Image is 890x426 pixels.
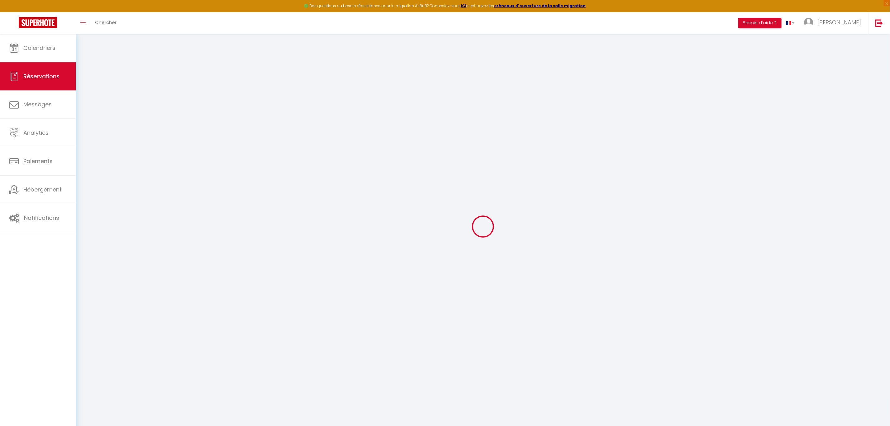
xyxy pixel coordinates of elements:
[90,12,121,34] a: Chercher
[23,186,62,193] span: Hébergement
[23,72,59,80] span: Réservations
[738,18,782,28] button: Besoin d'aide ?
[5,2,24,21] button: Ouvrir le widget de chat LiveChat
[24,214,59,222] span: Notifications
[19,17,57,28] img: Super Booking
[799,12,869,34] a: ... [PERSON_NAME]
[23,44,55,52] span: Calendriers
[23,100,52,108] span: Messages
[23,157,53,165] span: Paiements
[817,18,861,26] span: [PERSON_NAME]
[95,19,117,26] span: Chercher
[864,398,885,421] iframe: Chat
[494,3,586,8] a: créneaux d'ouverture de la salle migration
[461,3,466,8] a: ICI
[875,19,883,27] img: logout
[804,18,813,27] img: ...
[23,129,49,137] span: Analytics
